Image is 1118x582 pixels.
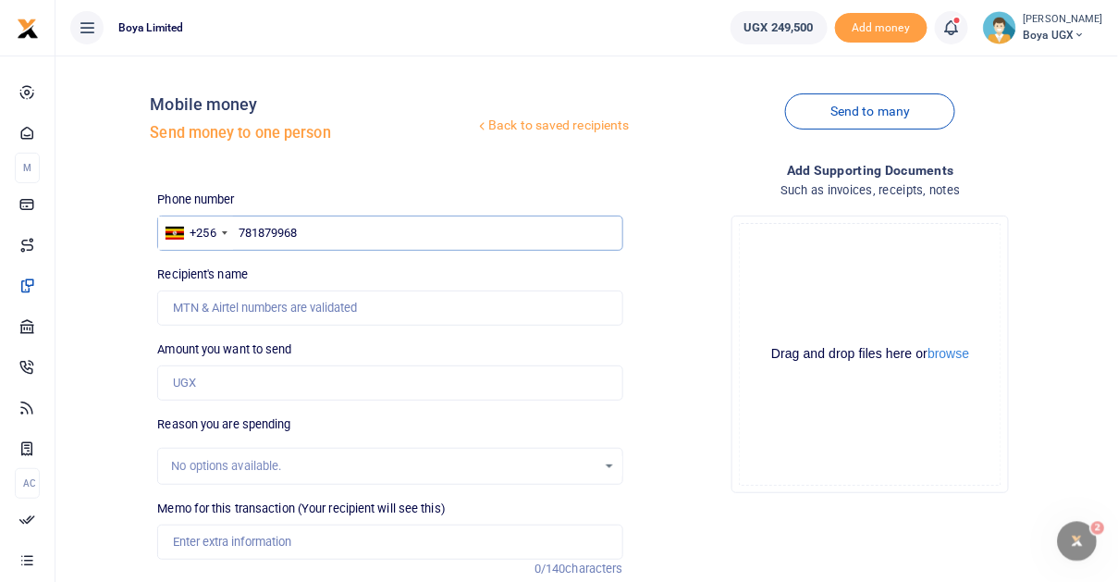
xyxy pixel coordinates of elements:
span: 2 [1093,519,1108,534]
label: Recipient's name [157,266,248,284]
span: Boya Limited [111,19,190,36]
label: Phone number [157,191,234,209]
input: MTN & Airtel numbers are validated [157,291,622,326]
span: UGX 249,500 [744,19,814,37]
h5: Send money to one person [150,124,474,142]
input: UGX [157,365,622,401]
a: Add money [835,19,928,33]
a: UGX 249,500 [731,11,828,44]
a: logo-small logo-large logo-large [17,20,39,34]
img: profile-user [983,11,1016,44]
div: Uganda: +256 [158,217,232,250]
div: +256 [190,224,215,242]
label: Amount you want to send [157,341,291,359]
small: [PERSON_NAME] [1024,12,1103,28]
a: profile-user [PERSON_NAME] Boya UGX [983,11,1103,44]
button: browse [928,347,969,360]
div: No options available. [171,457,596,476]
h4: Such as invoices, receipts, notes [638,180,1103,201]
input: Enter phone number [157,216,622,251]
li: M [15,153,40,183]
span: Boya UGX [1024,27,1103,43]
span: Add money [835,13,928,43]
iframe: Intercom live chat [1055,519,1100,563]
div: File Uploader [731,216,1009,493]
h4: Add supporting Documents [638,160,1103,180]
li: Ac [15,468,40,499]
img: logo-small [17,18,39,40]
label: Reason you are spending [157,415,290,434]
a: Back to saved recipients [474,109,631,142]
h4: Mobile money [150,94,474,115]
a: Send to many [785,93,955,130]
label: Memo for this transaction (Your recipient will see this) [157,500,446,518]
input: Enter extra information [157,525,622,560]
div: Drag and drop files here or [740,345,1001,363]
li: Toup your wallet [835,13,928,43]
li: Wallet ballance [723,11,835,44]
